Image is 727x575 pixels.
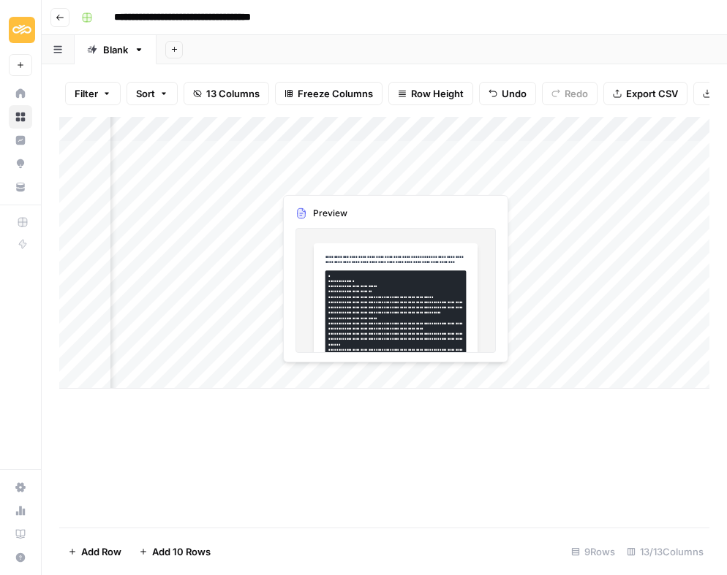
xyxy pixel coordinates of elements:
[9,175,32,199] a: Your Data
[388,82,473,105] button: Row Height
[9,152,32,175] a: Opportunities
[9,476,32,499] a: Settings
[621,540,709,563] div: 13/13 Columns
[9,546,32,569] button: Help + Support
[130,540,219,563] button: Add 10 Rows
[411,86,464,101] span: Row Height
[9,129,32,152] a: Insights
[9,105,32,129] a: Browse
[184,82,269,105] button: 13 Columns
[75,35,157,64] a: Blank
[127,82,178,105] button: Sort
[9,522,32,546] a: Learning Hub
[603,82,688,105] button: Export CSV
[565,540,621,563] div: 9 Rows
[565,86,588,101] span: Redo
[136,86,155,101] span: Sort
[103,42,128,57] div: Blank
[502,86,527,101] span: Undo
[206,86,260,101] span: 13 Columns
[59,540,130,563] button: Add Row
[9,82,32,105] a: Home
[479,82,536,105] button: Undo
[152,544,211,559] span: Add 10 Rows
[9,12,32,48] button: Workspace: Sinch
[275,82,383,105] button: Freeze Columns
[9,17,35,43] img: Sinch Logo
[65,82,121,105] button: Filter
[542,82,598,105] button: Redo
[75,86,98,101] span: Filter
[626,86,678,101] span: Export CSV
[9,499,32,522] a: Usage
[81,544,121,559] span: Add Row
[298,86,373,101] span: Freeze Columns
